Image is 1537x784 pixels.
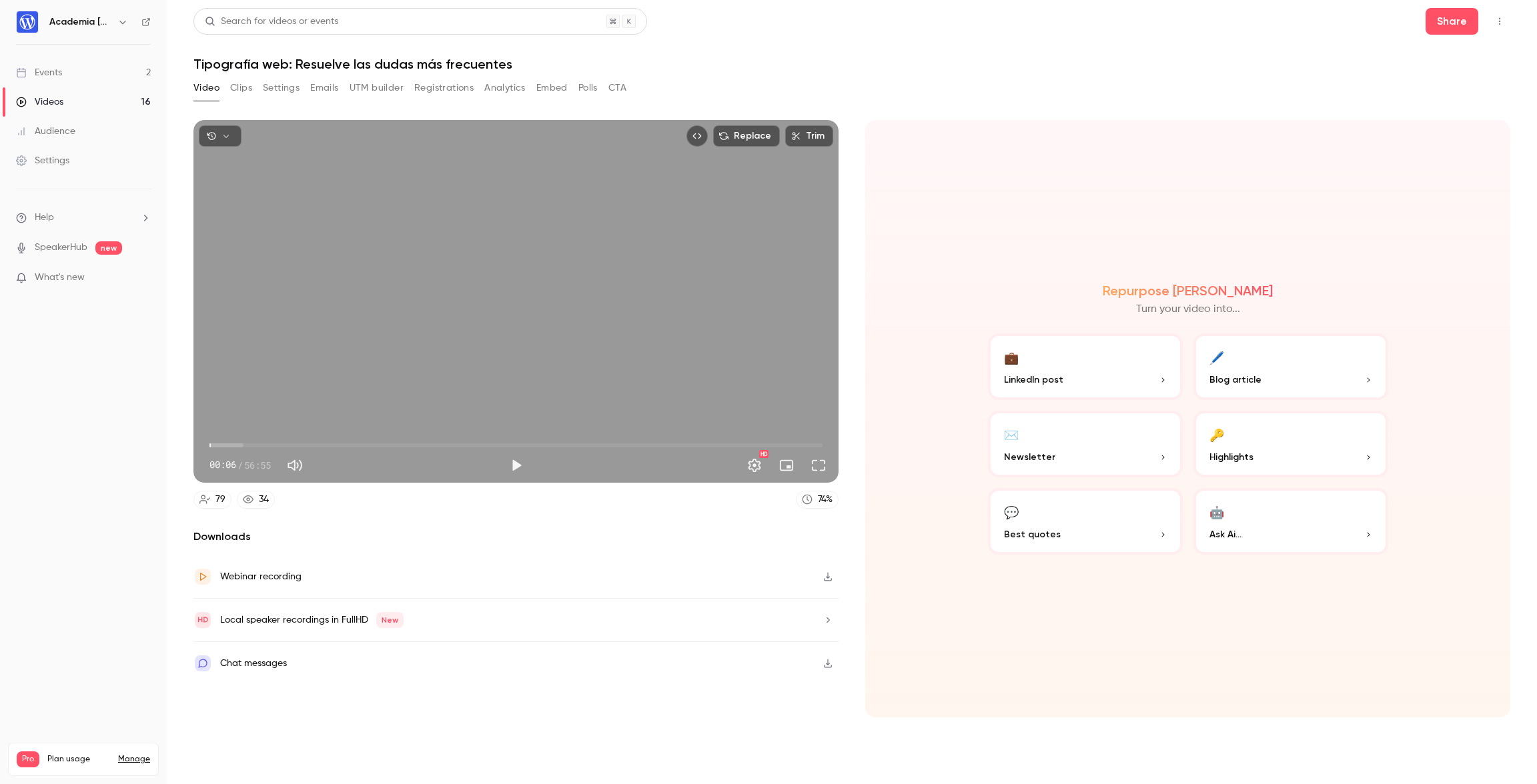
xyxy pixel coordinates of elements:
span: New [376,612,404,628]
button: Clips [230,77,252,99]
div: Search for videos or events [205,15,338,29]
button: Registrations [414,77,474,99]
h1: Tipografía web: Resuelve las dudas más frecuentes [193,56,1510,72]
div: Chat messages [220,655,287,671]
li: help-dropdown-opener [16,211,151,225]
button: 💬Best quotes [988,488,1183,555]
h6: Academia [DOMAIN_NAME] [49,15,112,29]
button: Share [1426,8,1478,35]
button: Emails [310,77,338,99]
button: Replace [713,125,780,147]
span: Plan usage [47,754,110,765]
button: Mute [282,452,308,479]
button: Full screen [805,452,832,479]
p: Turn your video into... [1136,301,1240,317]
button: UTM builder [350,77,404,99]
div: 💬 [1004,501,1019,522]
div: 🖊️ [1209,347,1224,367]
button: CTA [608,77,626,99]
span: LinkedIn post [1004,373,1063,387]
button: Trim [785,125,833,147]
button: Settings [263,77,300,99]
span: Blog article [1209,373,1261,387]
img: Academia WordPress.com [17,11,38,33]
div: Local speaker recordings in FullHD [220,612,404,628]
div: ✉️ [1004,424,1019,445]
a: SpeakerHub [35,241,87,255]
div: HD [759,450,768,458]
button: Top Bar Actions [1489,11,1510,32]
button: 🤖Ask Ai... [1193,488,1388,555]
a: 34 [237,491,275,509]
button: ✉️Newsletter [988,411,1183,477]
button: Play [503,452,530,479]
h2: Repurpose [PERSON_NAME] [1103,283,1273,299]
div: Events [16,66,62,79]
div: Videos [16,95,63,109]
div: Webinar recording [220,569,302,585]
button: 💼LinkedIn post [988,333,1183,400]
div: 💼 [1004,347,1019,367]
a: 74% [796,491,839,509]
span: / [237,458,243,472]
span: Pro [17,751,39,767]
button: Polls [578,77,598,99]
span: Help [35,211,54,225]
button: Embed video [686,125,708,147]
button: 🔑Highlights [1193,411,1388,477]
button: Settings [741,452,768,479]
button: Video [193,77,219,99]
span: Highlights [1209,450,1253,464]
span: Best quotes [1004,527,1061,541]
button: Analytics [484,77,526,99]
button: Embed [536,77,568,99]
button: 🖊️Blog article [1193,333,1388,400]
a: 79 [193,491,231,509]
span: 56:55 [244,458,271,472]
span: What's new [35,271,85,285]
span: 00:06 [209,458,236,472]
div: 🔑 [1209,424,1224,445]
a: Manage [118,754,150,765]
span: Ask Ai... [1209,527,1241,541]
div: 🤖 [1209,501,1224,522]
div: 00:06 [209,458,271,472]
span: Newsletter [1004,450,1055,464]
span: new [95,241,122,255]
button: Turn on miniplayer [773,452,800,479]
h2: Downloads [193,529,839,545]
div: 79 [215,493,225,507]
div: 74 % [818,493,833,507]
div: Audience [16,125,75,138]
div: 34 [259,493,269,507]
div: Settings [16,154,69,167]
